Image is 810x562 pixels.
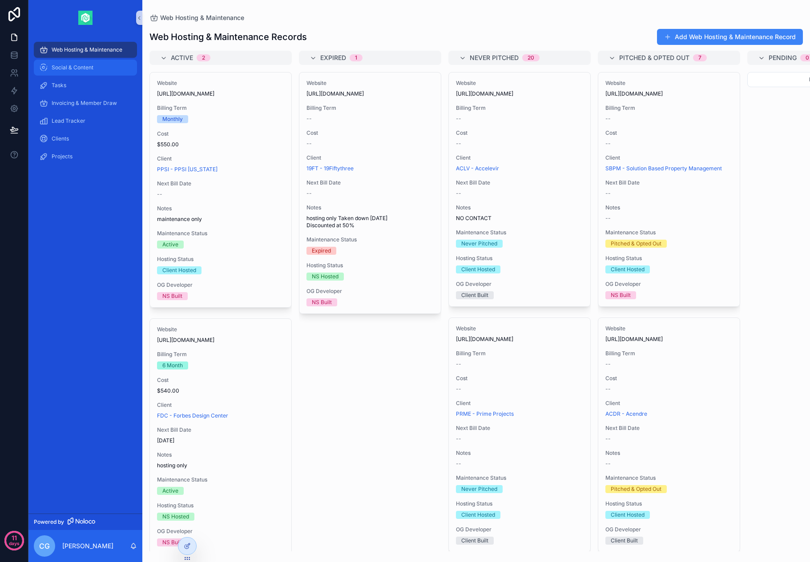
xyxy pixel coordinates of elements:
[456,204,583,211] span: Notes
[605,115,611,122] span: --
[605,474,733,482] span: Maintenance Status
[456,336,583,343] span: [URL][DOMAIN_NAME]
[605,336,733,343] span: [URL][DOMAIN_NAME]
[157,180,284,187] span: Next Bill Date
[605,154,733,161] span: Client
[611,511,645,519] div: Client Hosted
[157,528,284,535] span: OG Developer
[306,115,312,122] span: --
[470,53,519,62] span: Never Pitched
[605,179,733,186] span: Next Bill Date
[162,361,183,369] div: 6 Month
[157,281,284,289] span: OG Developer
[456,179,583,186] span: Next Bill Date
[611,265,645,273] div: Client Hosted
[306,165,354,172] span: 19FT - 19Fiftythree
[157,130,284,137] span: Cost
[149,72,292,308] a: Website[URL][DOMAIN_NAME]Billing TermMonthlyCost$550.00ClientPPSI - PPSI [US_STATE]Next Bill Date...
[605,400,733,407] span: Client
[605,385,611,393] span: --
[456,375,583,382] span: Cost
[157,437,284,444] span: [DATE]
[157,502,284,509] span: Hosting Status
[456,350,583,357] span: Billing Term
[34,518,64,526] span: Powered by
[605,104,733,112] span: Billing Term
[162,538,182,546] div: NS Built
[456,410,514,417] span: PRME - Prime Projects
[157,426,284,434] span: Next Bill Date
[157,337,284,344] span: [URL][DOMAIN_NAME]
[528,54,534,61] div: 20
[456,325,583,332] span: Website
[34,95,137,111] a: Invoicing & Member Draw
[157,412,228,419] a: FDC - Forbes Design Center
[78,11,93,25] img: App logo
[162,266,196,274] div: Client Hosted
[456,435,461,442] span: --
[461,265,495,273] div: Client Hosted
[605,281,733,288] span: OG Developer
[605,410,647,417] a: ACDR - Acendre
[39,541,50,551] span: CG
[306,80,434,87] span: Website
[34,77,137,93] a: Tasks
[28,36,142,176] div: scrollable content
[456,129,583,136] span: Cost
[605,450,733,457] span: Notes
[605,350,733,357] span: Billing Term
[306,154,434,161] span: Client
[657,29,803,45] button: Add Web Hosting & Maintenance Record
[456,385,461,393] span: --
[157,256,284,263] span: Hosting Status
[605,80,733,87] span: Website
[456,450,583,457] span: Notes
[698,54,701,61] div: 7
[306,288,434,295] span: OG Developer
[157,166,218,173] span: PPSI - PPSI [US_STATE]
[769,53,797,62] span: Pending
[611,537,638,545] div: Client Built
[605,435,611,442] span: --
[157,377,284,384] span: Cost
[171,53,193,62] span: Active
[157,205,284,212] span: Notes
[52,82,66,89] span: Tasks
[320,53,346,62] span: Expired
[162,513,189,521] div: NS Hosted
[306,104,434,112] span: Billing Term
[605,129,733,136] span: Cost
[157,141,284,148] span: $550.00
[456,215,583,222] span: NO CONTACT
[157,104,284,112] span: Billing Term
[157,351,284,358] span: Billing Term
[619,53,689,62] span: Pitched & Opted Out
[157,462,284,469] span: hosting only
[605,90,733,97] span: [URL][DOMAIN_NAME]
[162,241,178,249] div: Active
[605,229,733,236] span: Maintenance Status
[162,115,183,123] div: Monthly
[157,90,284,97] span: [URL][DOMAIN_NAME]
[157,80,284,87] span: Website
[461,537,488,545] div: Client Built
[157,451,284,458] span: Notes
[312,298,332,306] div: NS Built
[605,165,722,172] a: SBPM - Solution Based Property Management
[456,281,583,288] span: OG Developer
[806,54,809,61] div: 0
[605,375,733,382] span: Cost
[306,179,434,186] span: Next Bill Date
[605,140,611,147] span: --
[162,487,178,495] div: Active
[306,129,434,136] span: Cost
[611,291,631,299] div: NS Built
[461,511,495,519] div: Client Hosted
[34,42,137,58] a: Web Hosting & Maintenance
[456,165,499,172] a: ACLV - Accelevir
[157,326,284,333] span: Website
